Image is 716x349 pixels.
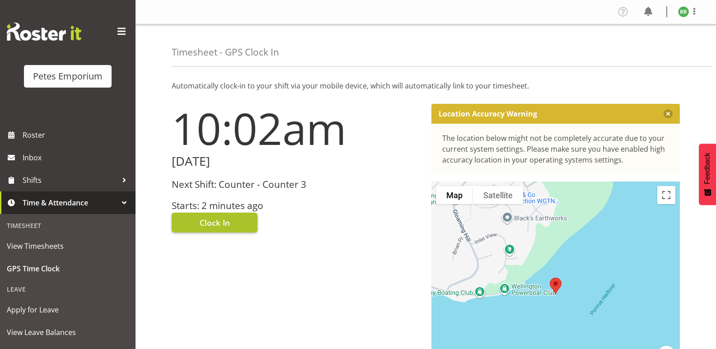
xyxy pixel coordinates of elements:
a: View Timesheets [2,235,133,257]
button: Toggle fullscreen view [657,186,675,204]
a: GPS Time Clock [2,257,133,280]
div: The location below might not be completely accurate due to your current system settings. Please m... [442,133,669,165]
p: Location Accuracy Warning [439,109,537,118]
a: View Leave Balances [2,321,133,344]
button: Close message [664,109,673,118]
span: Inbox [23,151,131,164]
button: Show street map [436,186,473,204]
button: Clock In [172,213,257,233]
span: GPS Time Clock [7,262,129,275]
button: Feedback - Show survey [699,144,716,205]
div: Timesheet [2,216,133,235]
h4: Timesheet - GPS Clock In [172,47,279,57]
img: beena-bist9974.jpg [678,6,689,17]
span: Clock In [200,217,230,228]
span: Feedback [703,153,711,184]
span: Time & Attendance [23,196,117,209]
span: Shifts [23,173,117,187]
span: View Leave Balances [7,326,129,339]
button: Show satellite imagery [473,186,523,204]
a: Apply for Leave [2,298,133,321]
div: Petes Emporium [33,70,103,83]
span: Apply for Leave [7,303,129,316]
h3: Next Shift: Counter - Counter 3 [172,179,421,190]
div: Leave [2,280,133,298]
img: Rosterit website logo [7,23,81,41]
h2: [DATE] [172,154,421,168]
h1: 10:02am [172,104,421,153]
h3: Starts: 2 minutes ago [172,200,421,211]
p: Automatically clock-in to your shift via your mobile device, which will automatically link to you... [172,80,680,91]
span: View Timesheets [7,239,129,253]
span: Roster [23,128,131,142]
